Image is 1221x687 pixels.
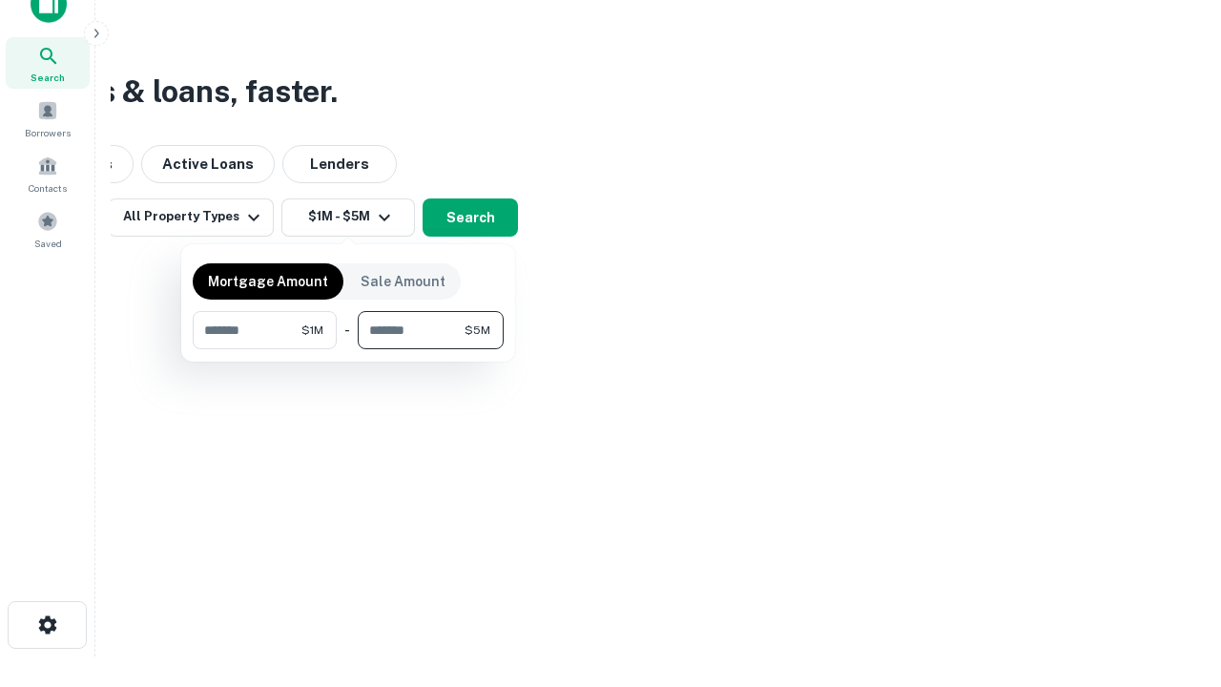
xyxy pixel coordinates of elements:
[344,311,350,349] div: -
[1126,534,1221,626] iframe: Chat Widget
[361,271,445,292] p: Sale Amount
[301,322,323,339] span: $1M
[208,271,328,292] p: Mortgage Amount
[465,322,490,339] span: $5M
